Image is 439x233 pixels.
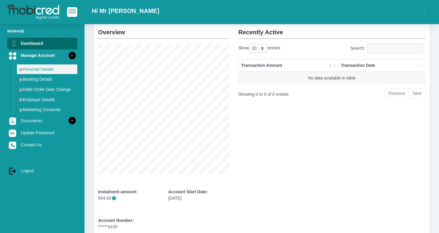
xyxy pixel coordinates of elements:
img: menu arrow [19,108,23,112]
img: menu arrow [19,78,23,82]
a: Employer Details [17,95,77,104]
h2: Overview [98,24,229,36]
h2: Hi Mr [PERSON_NAME] [92,7,159,14]
a: Manage Account [7,50,77,61]
label: Show entries [238,44,280,53]
span: i [112,196,116,200]
b: Account Start Date: [168,189,208,194]
th: Transaction Date: activate to sort column ascending [338,59,425,72]
a: Personal Details [17,64,77,74]
a: Dashboard [7,38,77,49]
a: Documents [7,115,77,126]
a: Update Password [7,127,77,138]
h2: Recently Active [238,24,425,36]
img: menu arrow [19,88,23,92]
a: Contact Us [7,139,77,151]
a: Marketing Consents [17,105,77,114]
img: logo-mobicred.svg [7,5,59,20]
select: Showentries [249,44,268,53]
b: Account Number: [98,218,134,223]
a: Banking Details [17,74,77,84]
li: Manage [7,28,77,34]
p: 554.03 [98,195,159,201]
a: Debit Order Date Change [17,85,77,94]
td: No data available in table [239,72,425,84]
img: menu arrow [19,68,23,72]
div: [DATE] [168,189,229,201]
div: Showing 0 to 0 of 0 entries [238,88,311,98]
label: Search: [350,44,425,53]
b: Instalment amount: [98,189,137,194]
input: Search: [367,44,423,53]
img: menu arrow [19,98,23,102]
th: Transaction Amount: activate to sort column descending [239,59,338,72]
a: Logout [7,165,77,176]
